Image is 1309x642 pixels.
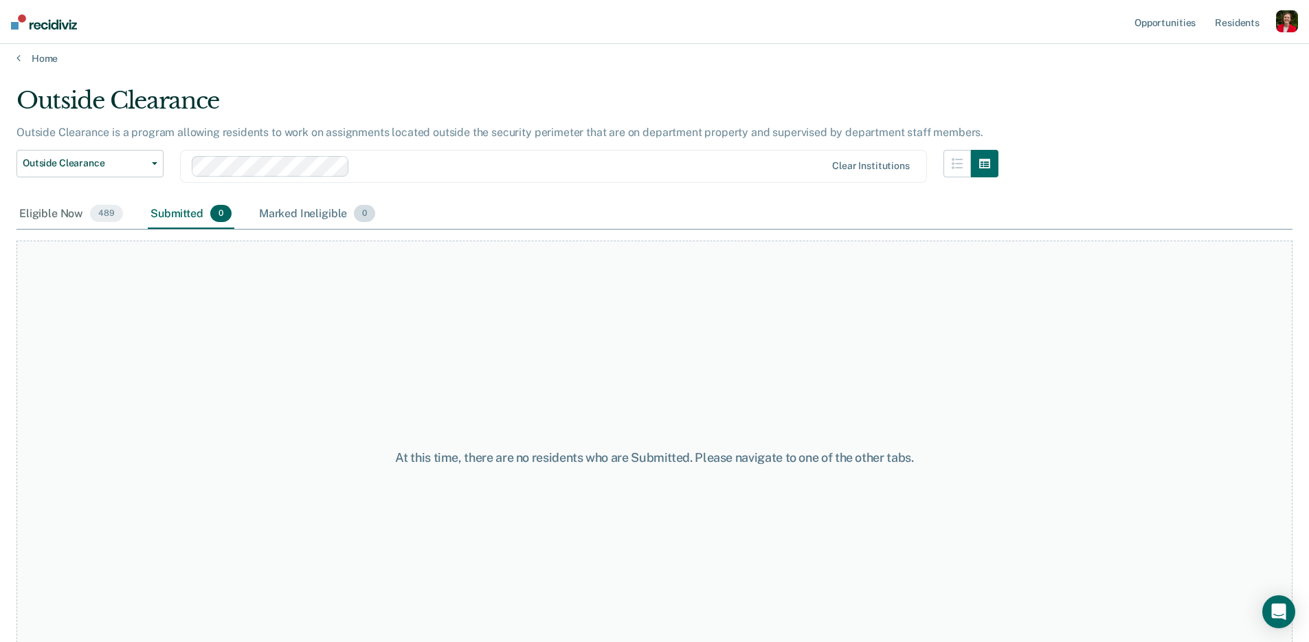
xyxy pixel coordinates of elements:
span: 0 [354,205,375,223]
span: Outside Clearance [23,157,146,169]
span: 0 [210,205,232,223]
div: Marked Ineligible0 [256,199,379,230]
div: At this time, there are no residents who are Submitted. Please navigate to one of the other tabs. [336,450,974,465]
div: Submitted0 [148,199,234,230]
div: Clear institutions [832,160,910,172]
button: Outside Clearance [16,150,164,177]
div: Outside Clearance [16,87,998,126]
div: Open Intercom Messenger [1262,595,1295,628]
img: Recidiviz [11,14,77,30]
div: Eligible Now489 [16,199,126,230]
a: Home [16,52,1293,65]
p: Outside Clearance is a program allowing residents to work on assignments located outside the secu... [16,126,983,139]
span: 489 [90,205,123,223]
